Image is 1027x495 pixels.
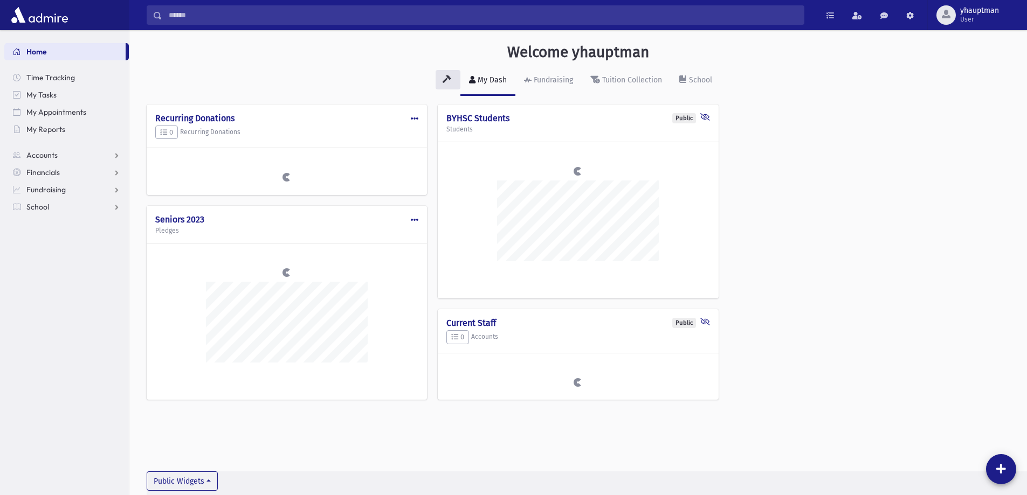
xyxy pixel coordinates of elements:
input: Search [162,5,804,25]
a: Home [4,43,126,60]
span: 0 [451,333,464,341]
img: AdmirePro [9,4,71,26]
span: Time Tracking [26,73,75,82]
div: My Dash [475,75,507,85]
a: My Tasks [4,86,129,103]
button: Public Widgets [147,471,218,491]
a: School [671,66,721,96]
h5: Accounts [446,330,709,344]
a: My Dash [460,66,515,96]
a: School [4,198,129,215]
span: Home [26,47,47,57]
a: Fundraising [4,181,129,198]
div: Public [672,318,696,328]
a: My Reports [4,121,129,138]
span: Financials [26,168,60,177]
span: 0 [160,128,173,136]
h4: Recurring Donations [155,113,418,123]
a: Time Tracking [4,69,129,86]
a: Financials [4,164,129,181]
span: Fundraising [26,185,66,194]
a: Tuition Collection [582,66,671,96]
button: 0 [155,126,178,140]
div: Tuition Collection [600,75,662,85]
h5: Recurring Donations [155,126,418,140]
span: yhauptman [960,6,999,15]
span: My Appointments [26,107,86,117]
div: School [687,75,712,85]
h4: BYHSC Students [446,113,709,123]
h4: Seniors 2023 [155,214,418,225]
h3: Welcome yhauptman [507,43,649,61]
a: Fundraising [515,66,582,96]
span: User [960,15,999,24]
a: Accounts [4,147,129,164]
span: School [26,202,49,212]
div: Fundraising [532,75,573,85]
span: Accounts [26,150,58,160]
span: My Tasks [26,90,57,100]
span: My Reports [26,124,65,134]
h5: Students [446,126,709,133]
div: Public [672,113,696,123]
h5: Pledges [155,227,418,234]
h4: Current Staff [446,318,709,328]
button: 0 [446,330,469,344]
a: My Appointments [4,103,129,121]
